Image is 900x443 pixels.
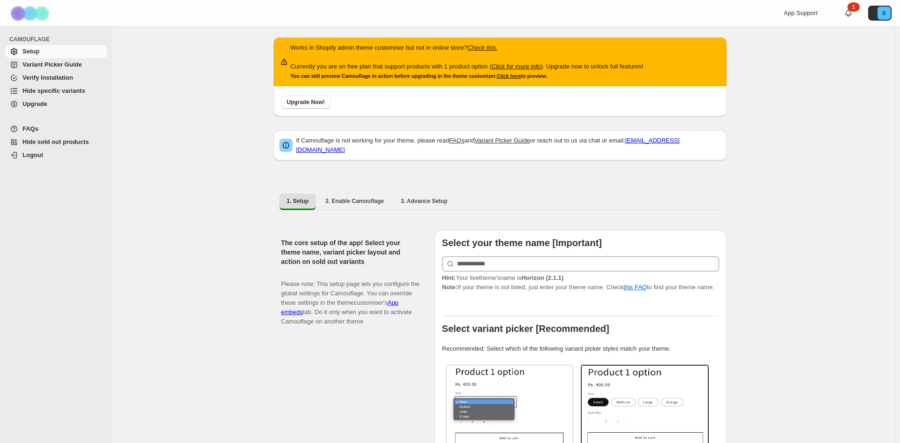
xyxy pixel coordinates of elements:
span: FAQs [22,125,38,132]
a: Click for more info [492,63,541,70]
p: If your theme is not listed, just enter your theme name. Check to find your theme name. [442,273,719,292]
b: Select variant picker [Recommended] [442,323,609,334]
strong: Note: [442,284,457,291]
a: 1 [844,8,853,18]
span: Verify Installation [22,74,73,81]
p: Currently you are on free plan that support products with 1 product option ( ). Upgrade now to un... [291,62,644,71]
text: B [882,10,885,16]
span: Hide sold out products [22,138,89,145]
div: 1 [847,2,860,12]
a: this FAQ [623,284,647,291]
span: 1. Setup [287,197,309,205]
p: Recommended: Select which of the following variant picker styles match your theme. [442,344,719,353]
span: Setup [22,48,39,55]
b: Select your theme name [Important] [442,238,602,248]
strong: Hint: [442,274,456,281]
button: Upgrade Now! [281,96,330,109]
a: Verify Installation [6,71,107,84]
span: Logout [22,151,43,158]
h2: The core setup of the app! Select your theme name, variant picker layout and action on sold out v... [281,238,420,266]
span: Avatar with initials B [877,7,891,20]
span: App Support [784,9,817,16]
span: Hide specific variants [22,87,85,94]
strong: Horizon (2.1.1) [521,274,563,281]
a: Logout [6,149,107,162]
button: Avatar with initials B [868,6,892,21]
span: 2. Enable Camouflage [325,197,384,205]
p: Please note: This setup page lets you configure the global settings for Camouflage. You can overr... [281,270,420,326]
a: FAQs [6,122,107,135]
a: Variant Picker Guide [474,137,530,144]
a: Hide sold out products [6,135,107,149]
a: Click here [497,73,521,79]
a: Variant Picker Guide [6,58,107,71]
a: Check this. [467,44,497,51]
p: If Camouflage is not working for your theme, please read and or reach out to us via chat or email: [296,136,721,155]
p: Works in Shopify admin theme customiser but not in online store? [291,43,644,53]
a: FAQs [449,137,465,144]
a: Setup [6,45,107,58]
span: CAMOUFLAGE [9,36,108,43]
a: Upgrade [6,98,107,111]
span: Variant Picker Guide [22,61,82,68]
span: 3. Advance Setup [401,197,448,205]
span: Upgrade [22,100,47,107]
img: Camouflage [7,0,54,26]
a: Hide specific variants [6,84,107,98]
span: Upgrade Now! [287,98,325,106]
small: You can still preview Camouflage in action before upgrading in the theme customizer. to preview. [291,73,547,79]
span: Your live theme's name is [442,274,563,281]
